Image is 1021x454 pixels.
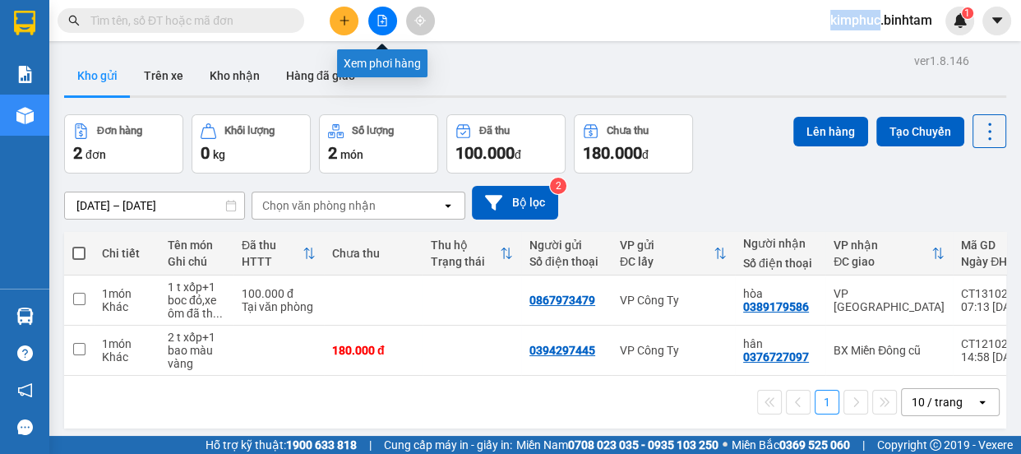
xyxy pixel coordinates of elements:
[17,419,33,435] span: message
[319,114,438,174] button: Số lượng2món
[834,344,945,357] div: BX Miền Đông cũ
[65,192,244,219] input: Select a date range.
[976,396,989,409] svg: open
[455,143,515,163] span: 100.000
[16,66,34,83] img: solution-icon
[612,232,735,276] th: Toggle SortBy
[620,255,714,268] div: ĐC lấy
[962,7,973,19] sup: 1
[414,15,426,26] span: aim
[206,436,357,454] span: Hỗ trợ kỹ thuật:
[817,10,945,30] span: kimphuc.binhtam
[328,143,337,163] span: 2
[102,337,151,350] div: 1 món
[90,12,284,30] input: Tìm tên, số ĐT hoặc mã đơn
[982,7,1011,35] button: caret-down
[68,15,80,26] span: search
[262,197,376,214] div: Chọn văn phòng nhận
[97,125,142,137] div: Đơn hàng
[406,7,435,35] button: aim
[793,117,868,146] button: Lên hàng
[529,255,603,268] div: Số điện thoại
[620,344,727,357] div: VP Công Ty
[743,350,809,364] div: 0376727097
[825,232,953,276] th: Toggle SortBy
[369,436,372,454] span: |
[516,436,718,454] span: Miền Nam
[743,337,817,350] div: hân
[529,344,595,357] div: 0394297445
[16,107,34,124] img: warehouse-icon
[912,394,963,410] div: 10 / trang
[337,49,427,77] div: Xem phơi hàng
[743,257,817,270] div: Số điện thoại
[330,7,358,35] button: plus
[423,232,521,276] th: Toggle SortBy
[168,255,225,268] div: Ghi chú
[862,436,865,454] span: |
[102,300,151,313] div: Khác
[446,114,566,174] button: Đã thu100.000đ
[384,436,512,454] span: Cung cấp máy in - giấy in:
[834,255,931,268] div: ĐC giao
[743,287,817,300] div: hòa
[431,255,500,268] div: Trạng thái
[441,199,455,212] svg: open
[529,294,595,307] div: 0867973479
[273,56,368,95] button: Hàng đã giao
[168,280,225,320] div: 1 t xốp+1 boc đỏ,xe ôm đã thu 120
[286,438,357,452] strong: 1900 633 818
[242,239,303,252] div: Đã thu
[472,186,558,220] button: Bộ lọc
[377,15,388,26] span: file-add
[914,52,969,70] div: ver 1.8.146
[568,438,718,452] strong: 0708 023 035 - 0935 103 250
[930,439,941,451] span: copyright
[583,143,642,163] span: 180.000
[815,390,839,415] button: 1
[224,125,275,137] div: Khối lượng
[64,114,183,174] button: Đơn hàng2đơn
[196,56,273,95] button: Kho nhận
[732,436,850,454] span: Miền Bắc
[242,287,316,300] div: 100.000 đ
[743,237,817,250] div: Người nhận
[131,56,196,95] button: Trên xe
[17,345,33,361] span: question-circle
[16,308,34,325] img: warehouse-icon
[368,7,397,35] button: file-add
[529,239,603,252] div: Người gửi
[332,247,414,260] div: Chưa thu
[85,148,106,161] span: đơn
[479,125,510,137] div: Đã thu
[953,13,968,28] img: icon-new-feature
[102,247,151,260] div: Chi tiết
[242,255,303,268] div: HTTT
[834,239,931,252] div: VP nhận
[779,438,850,452] strong: 0369 525 060
[213,148,225,161] span: kg
[550,178,566,194] sup: 2
[102,350,151,364] div: Khác
[607,125,649,137] div: Chưa thu
[340,148,363,161] span: món
[620,294,727,307] div: VP Công Ty
[233,232,324,276] th: Toggle SortBy
[515,148,521,161] span: đ
[876,117,964,146] button: Tạo Chuyến
[192,114,311,174] button: Khối lượng0kg
[339,15,350,26] span: plus
[14,11,35,35] img: logo-vxr
[73,143,82,163] span: 2
[213,307,223,320] span: ...
[574,114,693,174] button: Chưa thu180.000đ
[964,7,970,19] span: 1
[723,442,728,448] span: ⚪️
[168,239,225,252] div: Tên món
[990,13,1005,28] span: caret-down
[102,287,151,300] div: 1 món
[168,331,225,370] div: 2 t xốp+1 bao màu vàng
[332,344,414,357] div: 180.000 đ
[17,382,33,398] span: notification
[64,56,131,95] button: Kho gửi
